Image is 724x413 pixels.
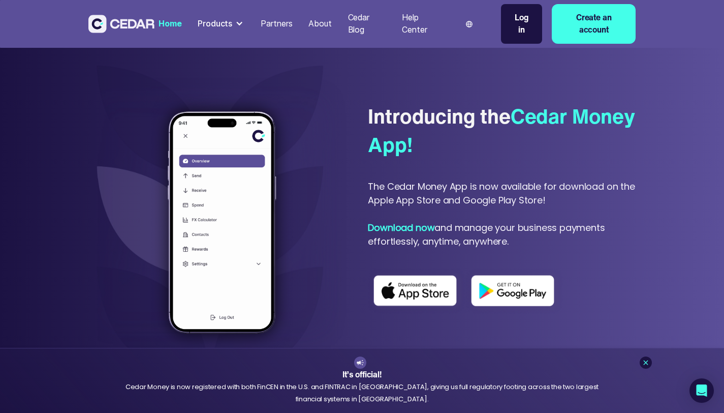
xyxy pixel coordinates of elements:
[348,12,386,36] div: Cedar Blog
[368,269,465,313] img: App store logo
[511,12,532,36] div: Log in
[402,12,444,36] div: Help Center
[368,180,636,248] div: The Cedar Money App is now available for download on the Apple App Store and Google Play Store! a...
[501,4,542,44] a: Log in
[465,269,563,314] img: Play store logo
[261,18,293,30] div: Partners
[368,102,636,159] div: Introducing the
[304,13,335,35] a: About
[151,93,293,351] img: cedar mobile app
[398,7,447,41] a: Help Center
[154,13,185,35] a: Home
[159,18,181,30] div: Home
[257,13,297,35] a: Partners
[344,7,390,41] a: Cedar Blog
[368,101,635,159] span: Cedar Money App!
[689,378,714,403] div: Open Intercom Messenger
[308,18,331,30] div: About
[466,21,473,27] img: world icon
[198,18,232,30] div: Products
[368,221,434,234] strong: Download now
[194,14,248,34] div: Products
[552,4,636,44] a: Create an account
